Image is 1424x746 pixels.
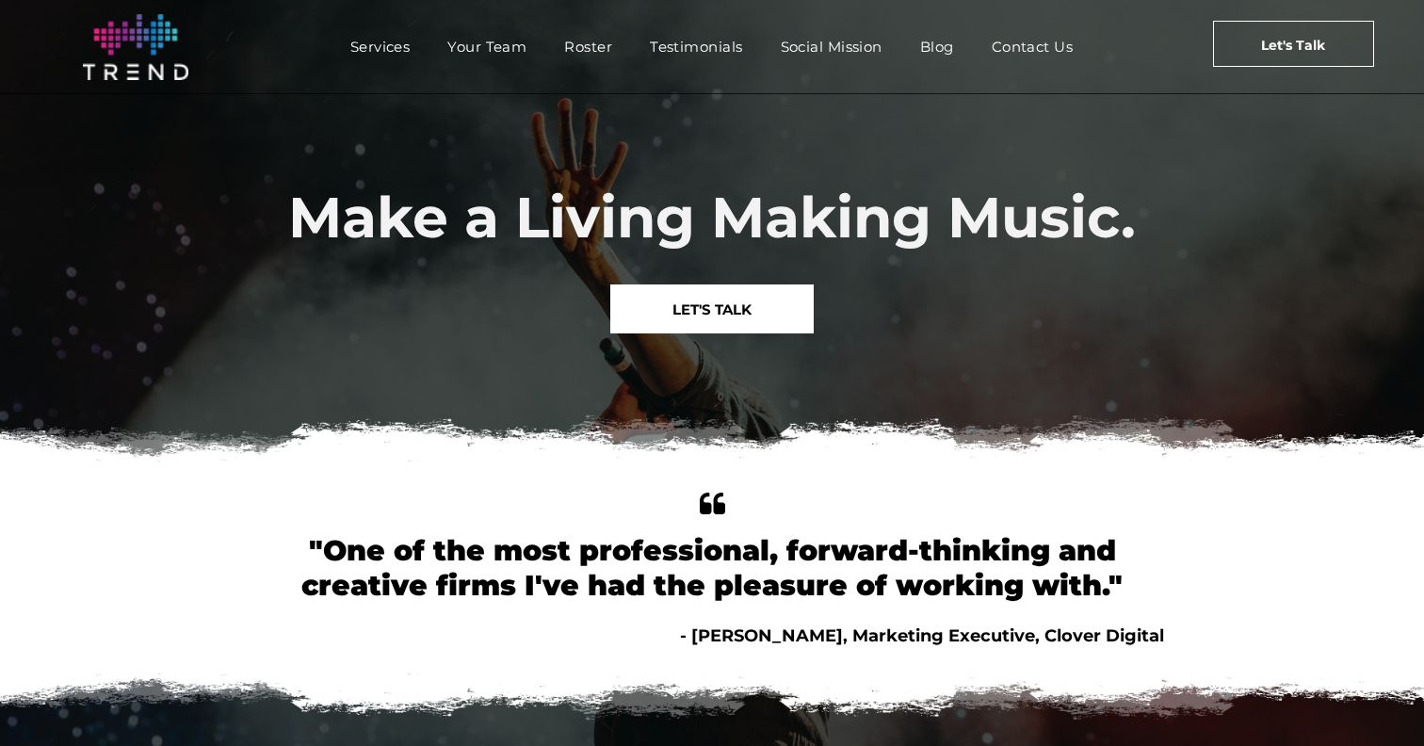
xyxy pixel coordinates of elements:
[672,285,752,333] span: LET'S TALK
[610,284,814,333] a: LET'S TALK
[631,33,761,60] a: Testimonials
[680,625,1164,646] span: - [PERSON_NAME], Marketing Executive, Clover Digital
[1261,22,1325,69] span: Let's Talk
[83,14,188,80] img: logo
[288,183,1136,251] span: Make a Living Making Music.
[332,33,429,60] a: Services
[1330,656,1424,746] iframe: Chat Widget
[301,533,1123,603] font: "One of the most professional, forward-thinking and creative firms I've had the pleasure of worki...
[1213,21,1374,67] a: Let's Talk
[545,33,631,60] a: Roster
[973,33,1092,60] a: Contact Us
[429,33,545,60] a: Your Team
[762,33,901,60] a: Social Mission
[901,33,973,60] a: Blog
